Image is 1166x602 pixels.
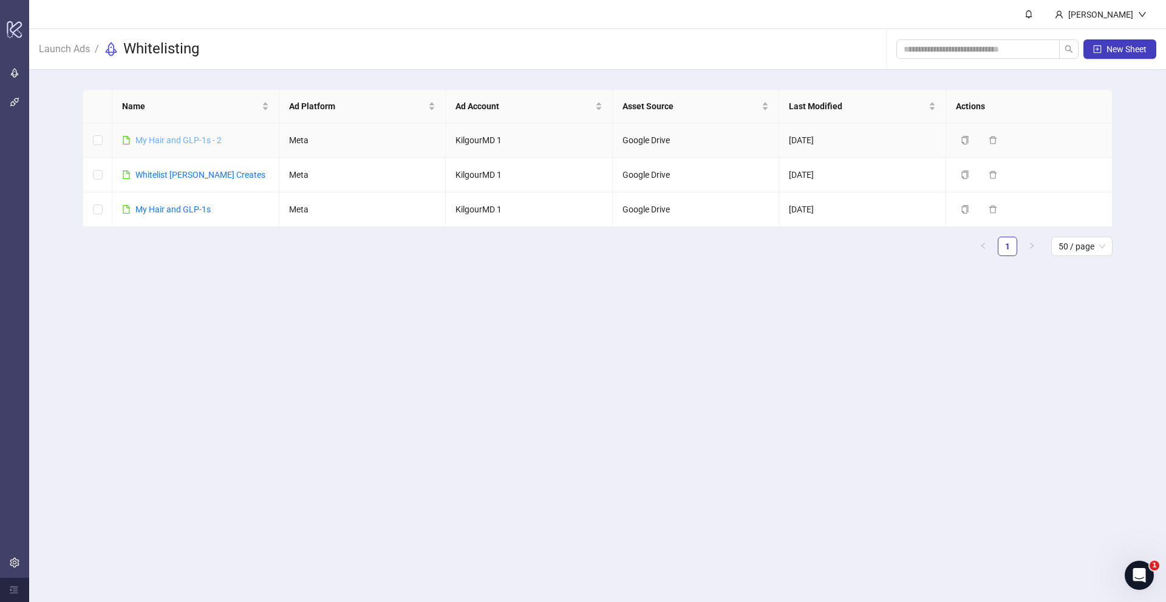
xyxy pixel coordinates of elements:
td: Meta [279,192,446,227]
span: file [122,171,131,179]
span: Ad Platform [289,100,426,113]
span: search [1065,45,1073,53]
h3: Whitelisting [123,39,199,59]
span: copy [961,171,969,179]
iframe: Intercom live chat [1125,561,1154,590]
span: file [122,205,131,214]
span: copy [961,136,969,144]
td: Meta [279,123,446,158]
span: 50 / page [1059,237,1105,255]
span: down [1138,10,1147,19]
th: Asset Source [613,90,780,123]
li: Previous Page [973,237,993,256]
td: Google Drive [613,192,780,227]
td: Google Drive [613,158,780,192]
button: New Sheet [1083,39,1156,59]
span: left [980,242,987,249]
td: [DATE] [779,123,946,158]
a: Whitelist [PERSON_NAME] Creates [135,170,265,180]
span: Ad Account [455,100,593,113]
span: delete [989,171,997,179]
th: Actions [946,90,1113,123]
a: Launch Ads [36,41,92,55]
button: right [1022,237,1042,256]
li: / [95,39,99,59]
th: Last Modified [779,90,946,123]
div: Page Size [1051,237,1113,256]
button: left [973,237,993,256]
a: ​My Hair and GLP-1s - 2 [135,135,222,145]
div: [PERSON_NAME] [1063,8,1138,21]
span: file [122,136,131,144]
span: menu-unfold [10,586,18,594]
td: KilgourMD 1 [446,192,613,227]
span: 1 [1150,561,1159,570]
span: plus-square [1093,45,1102,53]
li: 1 [998,237,1017,256]
span: delete [989,136,997,144]
td: Google Drive [613,123,780,158]
td: Meta [279,158,446,192]
span: New Sheet [1106,44,1147,54]
th: Ad Platform [279,90,446,123]
span: copy [961,205,969,214]
td: [DATE] [779,158,946,192]
span: user [1055,10,1063,19]
a: 1 [998,237,1017,255]
span: delete [989,205,997,214]
li: Next Page [1022,237,1042,256]
span: right [1028,242,1035,249]
span: Last Modified [789,100,926,113]
span: Asset Source [622,100,760,113]
td: KilgourMD 1 [446,158,613,192]
span: Name [122,100,259,113]
th: Name [112,90,279,123]
th: Ad Account [446,90,613,123]
span: rocket [104,42,118,56]
span: bell [1025,10,1033,18]
td: KilgourMD 1 [446,123,613,158]
td: [DATE] [779,192,946,227]
a: ​My Hair and GLP-1s [135,205,211,214]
